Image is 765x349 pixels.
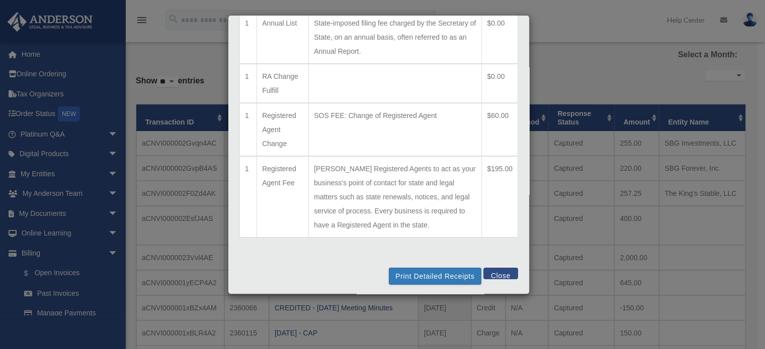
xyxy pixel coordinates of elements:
[482,64,518,103] td: $0.00
[257,156,309,238] td: Registered Agent Fee
[482,11,518,64] td: $0.00
[240,64,257,103] td: 1
[309,103,482,156] td: SOS FEE: Change of Registered Agent
[257,64,309,103] td: RA Change Fulfill
[257,103,309,156] td: Registered Agent Change
[482,156,518,238] td: $195.00
[309,156,482,238] td: [PERSON_NAME] Registered Agents to act as your business's point of contact for state and legal ma...
[257,11,309,64] td: Annual List
[483,268,518,279] button: Close
[482,103,518,156] td: $60.00
[240,156,257,238] td: 1
[309,11,482,64] td: State-imposed filing fee charged by the Secretary of State, on an annual basis, often referred to...
[240,11,257,64] td: 1
[389,268,481,285] button: Print Detailed Receipts
[240,103,257,156] td: 1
